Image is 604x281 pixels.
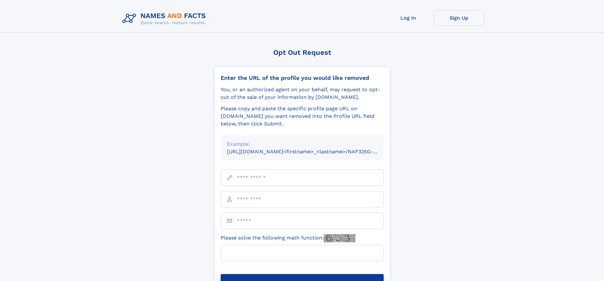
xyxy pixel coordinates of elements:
[221,74,384,81] div: Enter the URL of the profile you would like removed
[221,86,384,101] div: You, or an authorized agent on your behalf, may request to opt-out of the sale of your informatio...
[214,48,390,56] div: Opt Out Request
[383,10,434,26] a: Log In
[227,149,396,155] small: [URL][DOMAIN_NAME]<firstname>_<lastname>/NAF325G-xxxxxxxx
[221,105,384,128] div: Please copy and paste the specific profile page URL on [DOMAIN_NAME] you want removed into the Pr...
[120,10,211,27] img: Logo Names and Facts
[221,234,355,242] label: Please solve the following math function:
[227,140,377,148] div: Example:
[434,10,484,26] a: Sign Up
